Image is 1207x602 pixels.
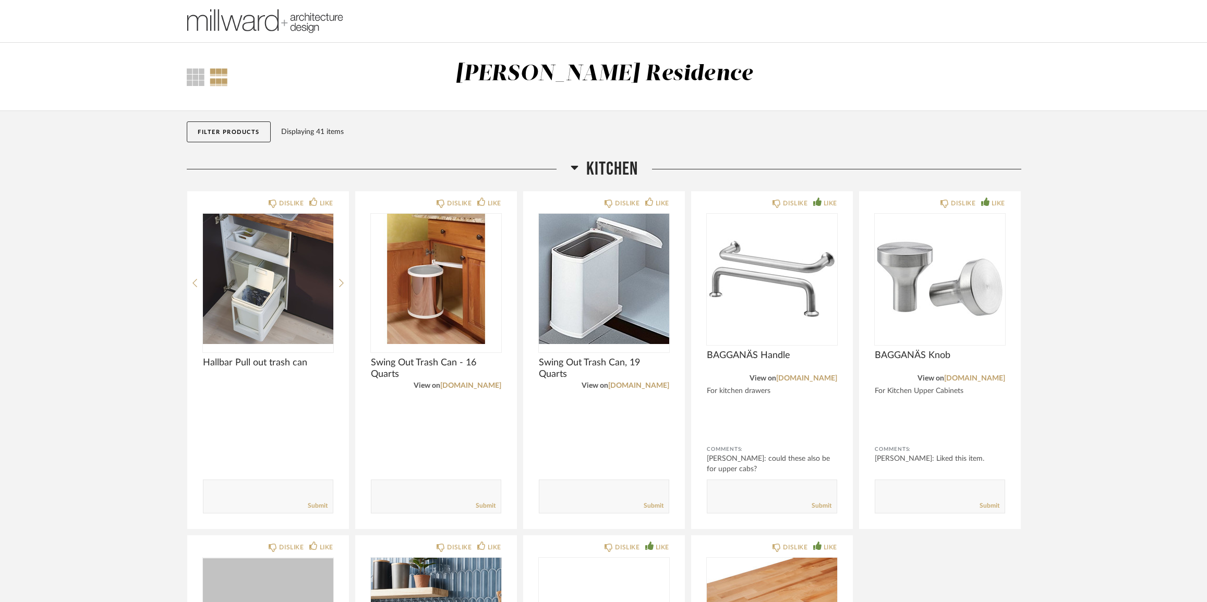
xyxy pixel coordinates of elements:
span: Swing Out Trash Can - 16 Quarts [371,357,501,380]
span: View on [750,375,776,382]
span: View on [414,382,440,389]
div: DISLIKE [615,542,639,552]
div: LIKE [488,542,501,552]
span: Hallbar Pull out trash can [203,357,333,368]
div: Comments: [875,444,1005,454]
a: [DOMAIN_NAME] [608,382,669,389]
span: BAGGANÄS Knob [875,350,1005,361]
div: [PERSON_NAME]: Liked this item. [875,453,1005,464]
div: DISLIKE [951,198,975,208]
div: LIKE [992,198,1005,208]
img: undefined [707,214,837,344]
div: LIKE [656,198,669,208]
img: undefined [875,214,1005,344]
div: LIKE [320,198,333,208]
div: LIKE [824,542,837,552]
div: Comments: [707,444,837,454]
div: [PERSON_NAME]: could these also be for upper cabs? [707,453,837,474]
div: DISLIKE [279,542,304,552]
div: For Kitchen Upper Cabinets [875,387,1005,396]
button: Filter Products [187,121,271,142]
div: DISLIKE [447,542,472,552]
span: Swing Out Trash Can, 19 Quarts [539,357,669,380]
div: LIKE [488,198,501,208]
img: undefined [371,214,501,344]
span: View on [918,375,944,382]
img: undefined [203,214,333,344]
a: [DOMAIN_NAME] [776,375,837,382]
a: [DOMAIN_NAME] [944,375,1005,382]
div: DISLIKE [615,198,639,208]
a: Submit [812,501,831,510]
div: LIKE [824,198,837,208]
a: Submit [476,501,496,510]
div: DISLIKE [783,198,807,208]
div: DISLIKE [279,198,304,208]
span: Kitchen [586,158,638,180]
div: 0 [203,214,333,344]
div: [PERSON_NAME] Residence [455,63,753,85]
div: DISLIKE [783,542,807,552]
a: Submit [308,501,328,510]
div: LIKE [656,542,669,552]
div: 0 [371,214,501,344]
span: BAGGANÄS Handle [707,350,837,361]
img: 1c8471d9-0066-44f3-9f8a-5d48d5a8bb4f.png [187,1,343,42]
div: Displaying 41 items [281,126,1017,138]
a: Submit [644,501,663,510]
span: View on [582,382,608,389]
a: [DOMAIN_NAME] [440,382,501,389]
div: DISLIKE [447,198,472,208]
a: Submit [980,501,999,510]
img: undefined [539,214,669,344]
div: For kitchen drawers [707,387,837,396]
div: LIKE [320,542,333,552]
div: 0 [539,214,669,344]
